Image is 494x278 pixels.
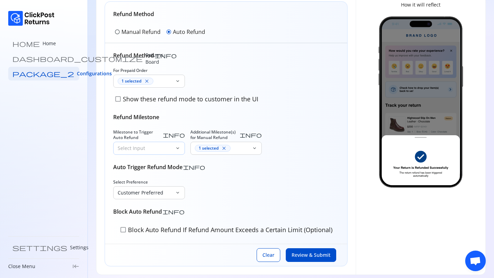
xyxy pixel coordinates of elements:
[8,52,79,65] a: dashboard_customize Returns Board
[127,225,332,234] p: Block Auto Refund If Refund Amount Exceeds a Certain Limit (Optional)
[155,53,177,58] span: info
[113,179,148,185] span: Select Preference
[12,40,40,47] span: home
[43,40,56,47] p: Home
[113,68,148,73] span: For Prepaid Order
[113,10,207,18] h6: Refund Method
[113,129,162,140] span: Milestone to Trigger Auto Refund
[113,163,183,171] h6: Auto Trigger Refund Mode
[8,11,55,26] img: Logo
[401,1,440,8] p: How it will reflect
[120,226,127,233] span: check_box_outline_blank
[190,129,239,140] span: Additional Milestone(s) for Manual Refund
[8,263,79,270] div: Close Menukeyboard_tab_rtl
[163,209,185,214] span: info
[8,241,79,254] a: settings Settings
[77,70,112,77] span: Configurations
[465,251,486,271] div: Open chat
[8,67,79,80] a: package_2 Configurations
[113,207,162,216] h6: Block Auto Refund
[118,145,172,152] p: Select Input
[286,248,336,262] button: Review & Submit
[121,78,141,84] span: 1 selected
[72,263,79,270] span: keyboard_tab_rtl
[163,132,185,138] span: info
[175,78,180,84] span: keyboard_arrow_down
[166,29,172,35] span: radio_button_checked
[240,132,262,138] span: info
[12,244,67,251] span: settings
[12,55,143,62] span: dashboard_customize
[118,189,172,196] p: Customer Preferred
[113,93,260,105] button: Show these refund mode to customer in the UI
[364,16,477,188] img: return-image
[257,248,280,262] button: Clear
[175,146,180,151] span: keyboard_arrow_down
[183,164,205,170] span: info
[115,29,120,35] span: radio_button_unchecked
[252,146,257,151] span: keyboard_arrow_down
[145,52,164,65] p: Returns Board
[12,70,74,77] span: package_2
[199,146,219,151] span: 1 selected
[113,113,339,121] h6: Refund Milestone
[113,51,154,60] h6: Refund Method
[175,190,180,195] span: keyboard_arrow_down
[221,146,227,151] span: close
[8,37,79,50] a: home Home
[115,96,121,102] span: check_box_outline_blank
[144,78,150,84] span: close
[262,252,274,258] span: Clear
[113,224,339,236] button: Block Auto Refund If Refund Amount Exceeds a Certain Limit (Optional)
[8,263,35,270] p: Close Menu
[121,94,258,103] p: Show these refund mode to customer in the UI
[121,28,161,36] p: Manual Refund
[70,244,89,251] p: Settings
[292,252,330,258] span: Review & Submit
[173,28,205,36] p: Auto Refund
